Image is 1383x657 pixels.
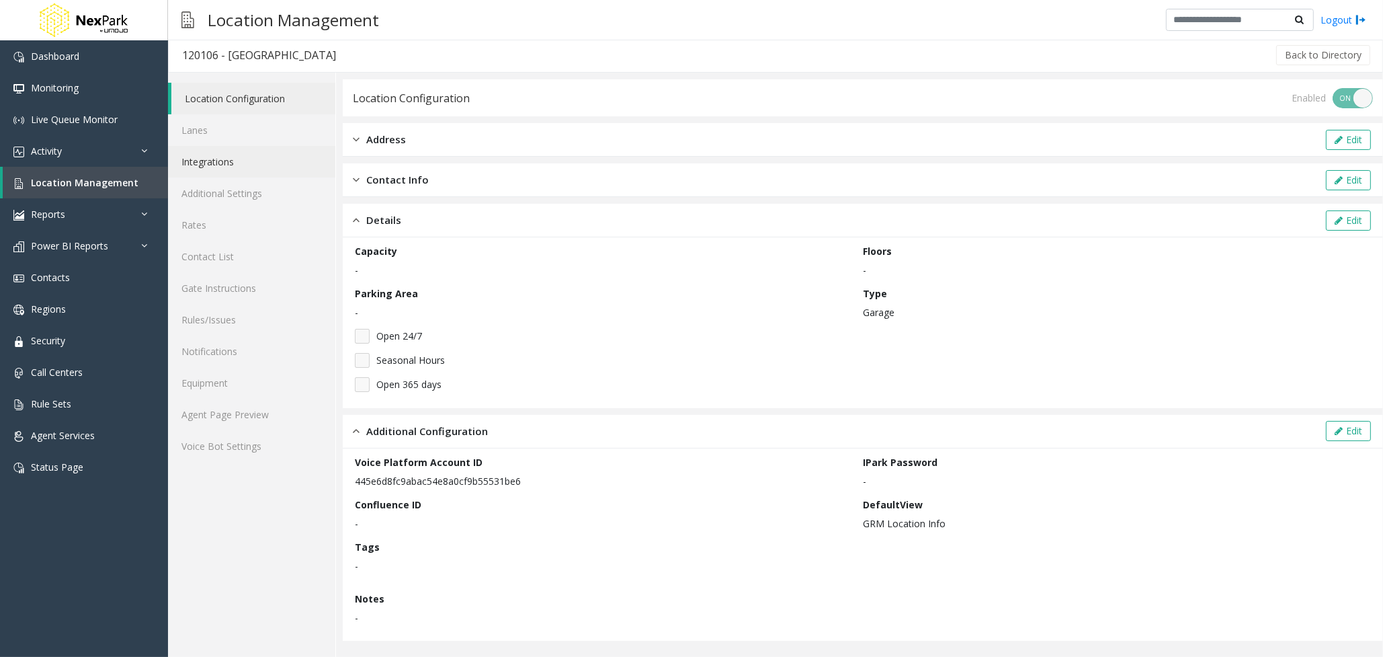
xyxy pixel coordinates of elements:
[171,83,335,114] a: Location Configuration
[355,474,856,488] p: 445e6d8fc9abac54e8a0cf9b55531be6
[31,176,138,189] span: Location Management
[353,89,470,107] div: Location Configuration
[13,431,24,442] img: 'icon'
[201,3,386,36] h3: Location Management
[13,178,24,189] img: 'icon'
[13,115,24,126] img: 'icon'
[863,305,1364,319] p: Garage
[31,397,71,410] span: Rule Sets
[168,430,335,462] a: Voice Bot Settings
[353,212,360,228] img: opened
[13,241,24,252] img: 'icon'
[353,132,360,147] img: closed
[31,208,65,221] span: Reports
[168,146,335,178] a: Integrations
[13,210,24,221] img: 'icon'
[168,367,335,399] a: Equipment
[3,167,168,198] a: Location Management
[31,429,95,442] span: Agent Services
[1326,130,1371,150] button: Edit
[863,286,887,301] label: Type
[13,273,24,284] img: 'icon'
[1326,170,1371,190] button: Edit
[355,516,856,531] p: -
[355,286,418,301] label: Parking Area
[1355,13,1366,27] img: logout
[366,172,429,188] span: Contact Info
[168,304,335,336] a: Rules/Issues
[863,263,1364,277] p: -
[366,424,488,439] span: Additional Configuration
[13,83,24,94] img: 'icon'
[31,303,66,315] span: Regions
[1326,421,1371,441] button: Edit
[355,263,856,277] p: -
[13,463,24,473] img: 'icon'
[31,113,118,126] span: Live Queue Monitor
[31,334,65,347] span: Security
[376,353,445,367] span: Seasonal Hours
[353,172,360,188] img: closed
[181,3,194,36] img: pageIcon
[863,455,937,469] label: IPark Password
[168,272,335,304] a: Gate Instructions
[168,209,335,241] a: Rates
[168,114,335,146] a: Lanes
[355,498,421,512] label: Confluence ID
[1292,91,1326,105] div: Enabled
[1321,13,1366,27] a: Logout
[376,329,422,343] span: Open 24/7
[168,241,335,272] a: Contact List
[31,461,83,473] span: Status Page
[31,271,70,284] span: Contacts
[355,559,1357,573] p: -
[355,305,856,319] p: -
[31,366,83,379] span: Call Centers
[168,336,335,367] a: Notifications
[863,244,892,258] label: Floors
[13,368,24,379] img: 'icon'
[366,132,406,147] span: Address
[1326,210,1371,231] button: Edit
[1276,45,1370,65] button: Back to Directory
[13,399,24,410] img: 'icon'
[355,455,483,469] label: Voice Platform Account ID
[355,592,384,606] label: Notes
[31,50,79,63] span: Dashboard
[863,516,1364,531] p: GRM Location Info
[13,305,24,315] img: 'icon'
[31,145,62,157] span: Activity
[863,498,923,512] label: DefaultView
[31,239,108,252] span: Power BI Reports
[355,244,397,258] label: Capacity
[353,424,360,439] img: opened
[13,147,24,157] img: 'icon'
[355,540,380,554] label: Tags
[376,377,442,391] span: Open 365 days
[168,178,335,209] a: Additional Settings
[13,52,24,63] img: 'icon'
[31,81,79,94] span: Monitoring
[182,46,336,64] div: 120106 - [GEOGRAPHIC_DATA]
[13,336,24,347] img: 'icon'
[168,399,335,430] a: Agent Page Preview
[355,611,1364,625] p: -
[863,474,1364,488] p: -
[366,212,401,228] span: Details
